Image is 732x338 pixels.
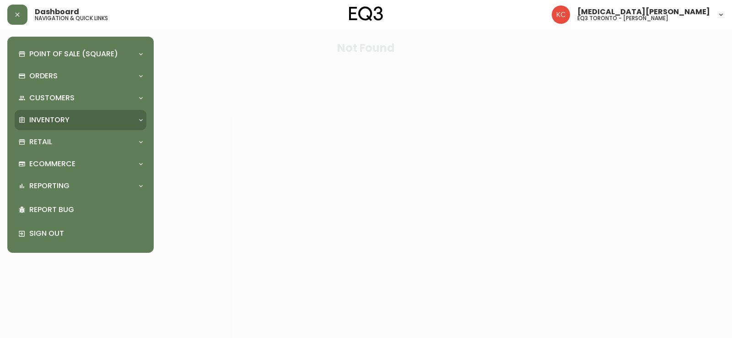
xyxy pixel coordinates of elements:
[15,154,146,174] div: Ecommerce
[15,44,146,64] div: Point of Sale (Square)
[15,88,146,108] div: Customers
[15,66,146,86] div: Orders
[29,181,70,191] p: Reporting
[29,115,70,125] p: Inventory
[577,8,710,16] span: [MEDICAL_DATA][PERSON_NAME]
[15,176,146,196] div: Reporting
[29,49,118,59] p: Point of Sale (Square)
[577,16,668,21] h5: eq3 toronto - [PERSON_NAME]
[552,5,570,24] img: 6487344ffbf0e7f3b216948508909409
[15,110,146,130] div: Inventory
[35,8,79,16] span: Dashboard
[29,229,143,239] p: Sign Out
[29,137,52,147] p: Retail
[35,16,108,21] h5: navigation & quick links
[29,93,75,103] p: Customers
[29,159,75,169] p: Ecommerce
[349,6,383,21] img: logo
[15,222,146,245] div: Sign Out
[29,71,58,81] p: Orders
[15,132,146,152] div: Retail
[29,205,143,215] p: Report Bug
[15,198,146,222] div: Report Bug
